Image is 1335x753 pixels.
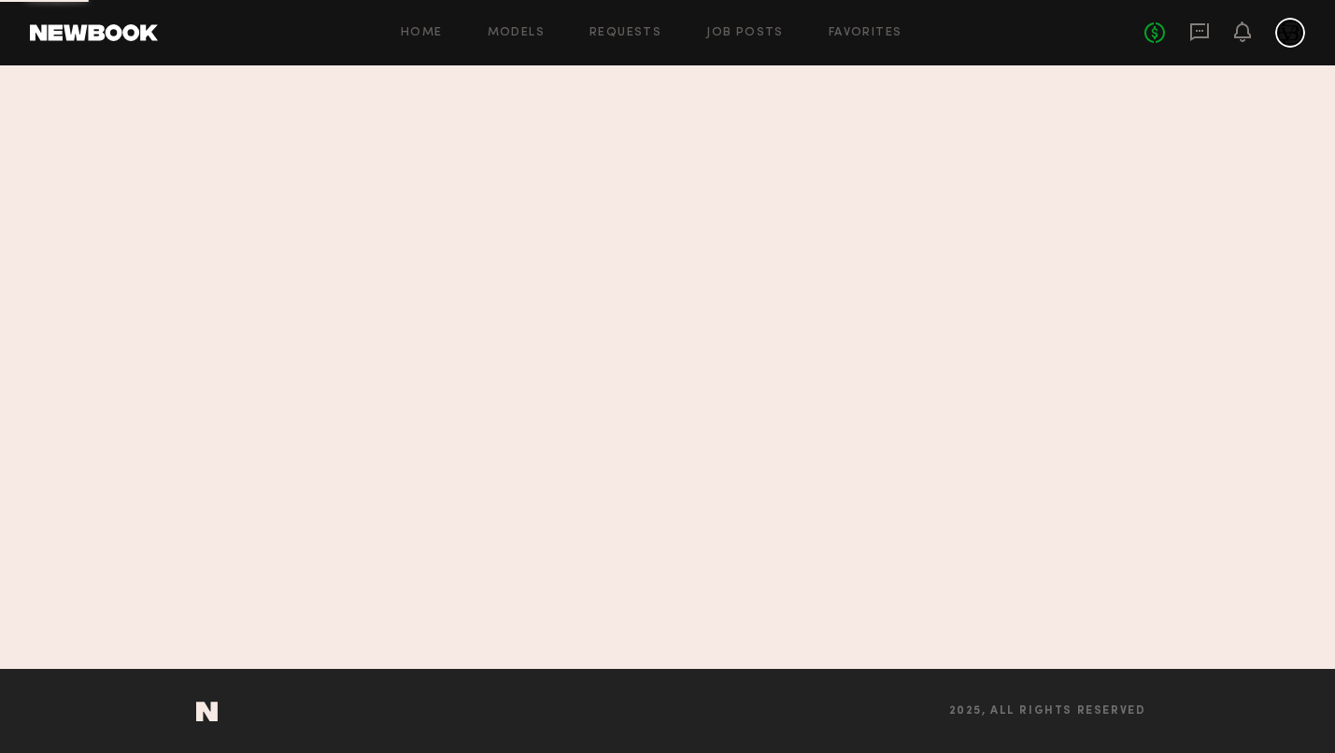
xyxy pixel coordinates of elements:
[401,27,443,39] a: Home
[949,705,1146,717] span: 2025, all rights reserved
[589,27,661,39] a: Requests
[829,27,902,39] a: Favorites
[488,27,545,39] a: Models
[706,27,784,39] a: Job Posts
